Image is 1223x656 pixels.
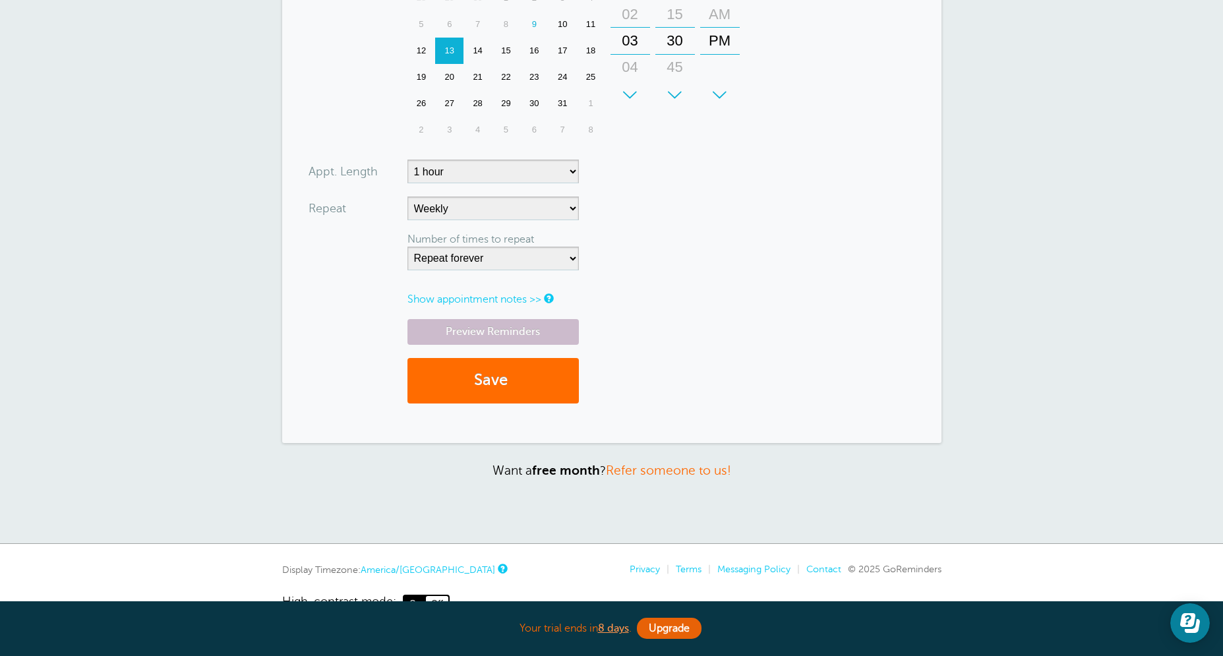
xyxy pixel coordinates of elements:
[704,1,736,28] div: AM
[407,117,436,143] div: 2
[520,117,549,143] div: 6
[282,595,396,612] span: High-contrast mode:
[407,64,436,90] div: Sunday, October 19
[426,596,448,611] span: Off
[577,90,605,117] div: 1
[463,38,492,64] div: 14
[577,117,605,143] div: 8
[520,38,549,64] div: 16
[606,463,731,477] a: Refer someone to us!
[790,564,800,575] li: |
[492,38,520,64] div: 15
[520,117,549,143] div: Thursday, November 6
[848,564,941,574] span: © 2025 GoReminders
[577,117,605,143] div: Saturday, November 8
[463,117,492,143] div: 4
[309,202,346,214] label: Repeat
[598,622,629,634] a: 8 days
[407,90,436,117] div: 26
[492,117,520,143] div: 5
[520,64,549,90] div: 23
[463,11,492,38] div: 7
[463,117,492,143] div: Tuesday, November 4
[435,38,463,64] div: Monday, October 13
[659,54,691,80] div: 45
[407,293,541,305] a: Show appointment notes >>
[407,64,436,90] div: 19
[549,38,577,64] div: Friday, October 17
[492,11,520,38] div: Wednesday, October 8
[463,90,492,117] div: 28
[549,90,577,117] div: 31
[463,64,492,90] div: 21
[435,117,463,143] div: 3
[637,618,701,639] a: Upgrade
[463,90,492,117] div: Tuesday, October 28
[659,28,691,54] div: 30
[435,90,463,117] div: 27
[549,117,577,143] div: 7
[717,564,790,574] a: Messaging Policy
[407,358,579,403] button: Save
[407,319,579,345] a: Preview Reminders
[549,11,577,38] div: 10
[282,614,941,643] div: Your trial ends in .
[520,38,549,64] div: Thursday, October 16
[407,90,436,117] div: Sunday, October 26
[549,90,577,117] div: Friday, October 31
[520,90,549,117] div: Thursday, October 30
[577,90,605,117] div: Saturday, November 1
[309,165,378,177] label: Appt. Length
[435,11,463,38] div: Monday, October 6
[407,11,436,38] div: Sunday, October 5
[435,64,463,90] div: Monday, October 20
[361,564,495,575] a: America/[GEOGRAPHIC_DATA]
[407,233,534,245] label: Number of times to repeat
[1170,603,1210,643] iframe: Resource center
[630,564,660,574] a: Privacy
[498,564,506,573] a: This is the timezone being used to display dates and times to you on this device. Click the timez...
[463,64,492,90] div: Tuesday, October 21
[806,564,841,574] a: Contact
[577,64,605,90] div: 25
[549,64,577,90] div: Friday, October 24
[704,28,736,54] div: PM
[492,38,520,64] div: Wednesday, October 15
[463,11,492,38] div: Tuesday, October 7
[660,564,669,575] li: |
[549,117,577,143] div: Friday, November 7
[701,564,711,575] li: |
[659,1,691,28] div: 15
[463,38,492,64] div: Tuesday, October 14
[435,117,463,143] div: Monday, November 3
[492,117,520,143] div: Wednesday, November 5
[614,80,646,107] div: 05
[577,38,605,64] div: 18
[407,11,436,38] div: 5
[549,11,577,38] div: Friday, October 10
[435,11,463,38] div: 6
[544,294,552,303] a: Notes are for internal use only, and are not visible to your clients.
[520,11,549,38] div: 9
[492,90,520,117] div: Wednesday, October 29
[435,38,463,64] div: 13
[614,1,646,28] div: 02
[577,64,605,90] div: Saturday, October 25
[407,38,436,64] div: 12
[614,28,646,54] div: 03
[435,64,463,90] div: 20
[492,64,520,90] div: 22
[549,64,577,90] div: 24
[435,90,463,117] div: Monday, October 27
[577,11,605,38] div: 11
[577,38,605,64] div: Saturday, October 18
[407,117,436,143] div: Sunday, November 2
[520,64,549,90] div: Thursday, October 23
[492,90,520,117] div: 29
[492,11,520,38] div: 8
[282,595,941,612] a: High-contrast mode: On Off
[492,64,520,90] div: Wednesday, October 22
[549,38,577,64] div: 17
[520,11,549,38] div: Today, Thursday, October 9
